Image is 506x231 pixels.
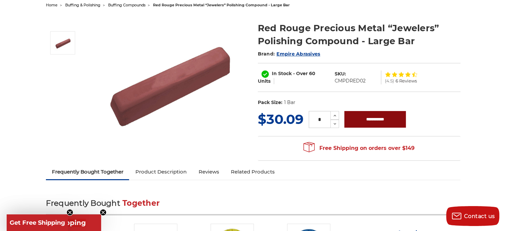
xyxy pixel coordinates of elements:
span: 60 [309,70,315,76]
dd: CMPDRED02 [335,77,366,84]
span: - Over [293,70,308,76]
span: (4.5) [385,79,394,83]
dt: Pack Size: [258,99,282,106]
dt: SKU: [335,70,346,77]
span: red rouge precious metal “jewelers” polishing compound - large bar [153,3,290,7]
a: Reviews [192,165,225,179]
span: $30.09 [258,111,303,127]
span: In Stock [272,70,292,76]
a: home [46,3,58,7]
dd: 1 Bar [284,99,295,106]
h1: Red Rouge Precious Metal “Jewelers” Polishing Compound - Large Bar [258,22,460,48]
span: Units [258,78,270,84]
a: buffing compounds [108,3,145,7]
button: Close teaser [67,209,73,216]
a: Related Products [225,165,281,179]
div: Get Free ShippingClose teaser [7,214,68,231]
a: Empire Abrasives [276,51,320,57]
div: Get Free ShippingClose teaser [7,214,101,231]
img: Red Rouge Jewelers Buffing Compound [103,15,236,148]
span: Brand: [258,51,275,57]
span: Frequently Bought [46,198,120,208]
a: buffing & polishing [65,3,100,7]
a: Product Description [129,165,192,179]
img: Red Rouge Jewelers Buffing Compound [55,35,71,51]
span: Together [122,198,160,208]
span: Contact us [464,213,495,219]
a: Frequently Bought Together [46,165,129,179]
span: Get Free Shipping [10,219,65,226]
button: Contact us [446,206,499,226]
button: Close teaser [100,209,106,216]
span: Free Shipping on orders over $149 [303,142,415,155]
span: 6 Reviews [395,79,417,83]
